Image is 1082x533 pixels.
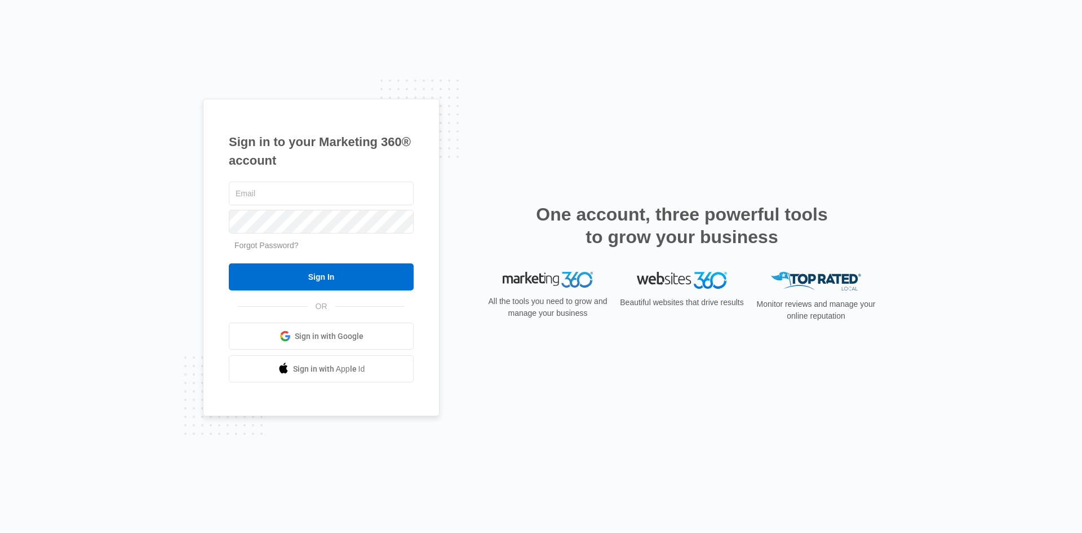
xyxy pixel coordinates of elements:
[637,272,727,288] img: Websites 360
[229,323,414,350] a: Sign in with Google
[619,297,745,309] p: Beautiful websites that drive results
[503,272,593,288] img: Marketing 360
[229,355,414,382] a: Sign in with Apple Id
[485,296,611,319] p: All the tools you need to grow and manage your business
[229,133,414,170] h1: Sign in to your Marketing 360® account
[533,203,831,248] h2: One account, three powerful tools to grow your business
[771,272,861,290] img: Top Rated Local
[229,263,414,290] input: Sign In
[234,241,299,250] a: Forgot Password?
[295,331,363,342] span: Sign in with Google
[229,182,414,205] input: Email
[753,298,879,322] p: Monitor reviews and manage your online reputation
[308,301,335,312] span: OR
[293,363,365,375] span: Sign in with Apple Id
